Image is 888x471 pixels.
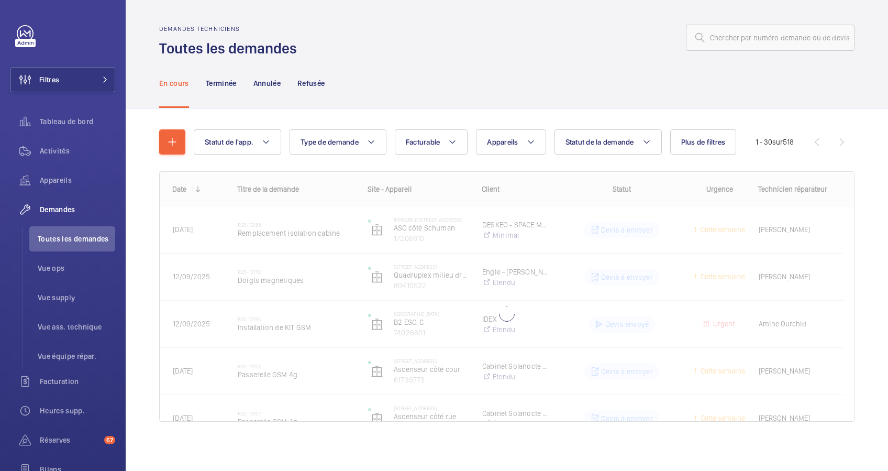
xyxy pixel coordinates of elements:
[487,138,518,146] span: Appareils
[159,25,303,32] h2: Demandes techniciens
[159,78,189,89] p: En cours
[38,263,115,273] span: Vue ops
[39,74,59,85] span: Filtres
[301,138,359,146] span: Type de demande
[772,138,783,146] span: sur
[395,129,468,155] button: Facturable
[406,138,440,146] span: Facturable
[205,138,253,146] span: Statut de l'app.
[565,138,634,146] span: Statut de la demande
[10,67,115,92] button: Filtres
[40,376,115,387] span: Facturation
[159,39,303,58] h1: Toutes les demandes
[194,129,281,155] button: Statut de l'app.
[104,436,115,444] span: 67
[40,175,115,185] span: Appareils
[40,406,115,416] span: Heures supp.
[40,435,100,445] span: Réserves
[253,78,281,89] p: Annulée
[554,129,662,155] button: Statut de la demande
[290,129,386,155] button: Type de demande
[670,129,737,155] button: Plus de filtres
[476,129,546,155] button: Appareils
[756,138,794,146] span: 1 - 30 518
[38,292,115,303] span: Vue supply
[38,322,115,332] span: Vue ass. technique
[297,78,325,89] p: Refusée
[38,234,115,244] span: Toutes les demandes
[40,204,115,215] span: Demandes
[686,25,854,51] input: Chercher par numéro demande ou de devis
[38,351,115,362] span: Vue équipe répar.
[40,146,115,156] span: Activités
[40,116,115,127] span: Tableau de bord
[206,78,237,89] p: Terminée
[681,138,726,146] span: Plus de filtres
